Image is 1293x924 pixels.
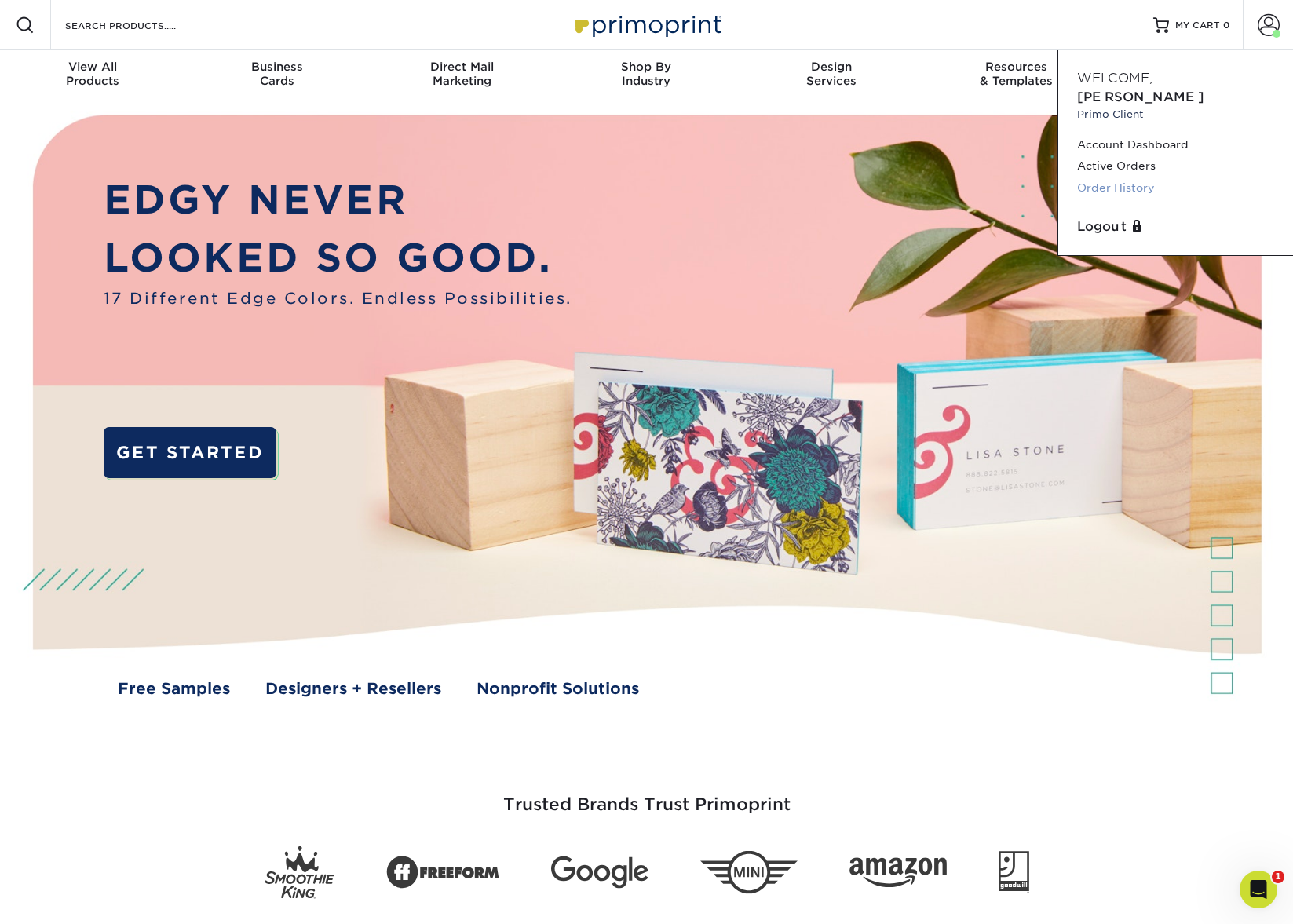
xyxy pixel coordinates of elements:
img: Primoprint [568,8,725,42]
div: Industry [554,60,739,88]
a: DesignServices [739,50,923,100]
a: Active Orders [1077,155,1274,177]
img: Mini [700,851,798,894]
span: Business [184,60,369,74]
span: [PERSON_NAME] [1077,89,1204,104]
h3: Trusted Brands Trust Primoprint [188,757,1106,834]
span: Design [739,60,923,74]
a: Logout [1077,217,1274,236]
div: & Templates [923,60,1108,88]
a: Shop ByIndustry [554,50,739,100]
p: LOOKED SO GOOD. [104,229,572,287]
span: MY CART [1175,19,1220,32]
span: Welcome, [1077,71,1152,86]
img: Goodwill [999,851,1029,893]
img: Freeform [386,848,499,898]
a: BusinessCards [184,50,369,100]
span: 1 [1272,871,1284,883]
a: Direct MailMarketing [370,50,554,100]
div: Cards [184,60,369,88]
img: Amazon [849,858,947,888]
img: Smoothie King [265,846,334,899]
div: Services [739,60,923,88]
a: Designers + Resellers [265,677,441,701]
a: Order History [1077,177,1274,199]
iframe: Intercom live chat [1240,871,1277,908]
a: Account Dashboard [1077,134,1274,155]
span: Resources [923,60,1108,74]
p: EDGY NEVER [104,171,572,229]
span: Shop By [554,60,739,74]
img: Google [551,856,648,889]
small: Primo Client [1077,107,1274,122]
span: 0 [1223,20,1230,31]
div: Marketing [370,60,554,88]
span: 17 Different Edge Colors. Endless Possibilities. [104,287,572,311]
input: SEARCH PRODUCTS..... [64,16,217,35]
a: Nonprofit Solutions [477,677,639,701]
a: Resources& Templates [923,50,1108,100]
span: Direct Mail [370,60,554,74]
a: GET STARTED [104,427,277,478]
a: Free Samples [118,677,230,701]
